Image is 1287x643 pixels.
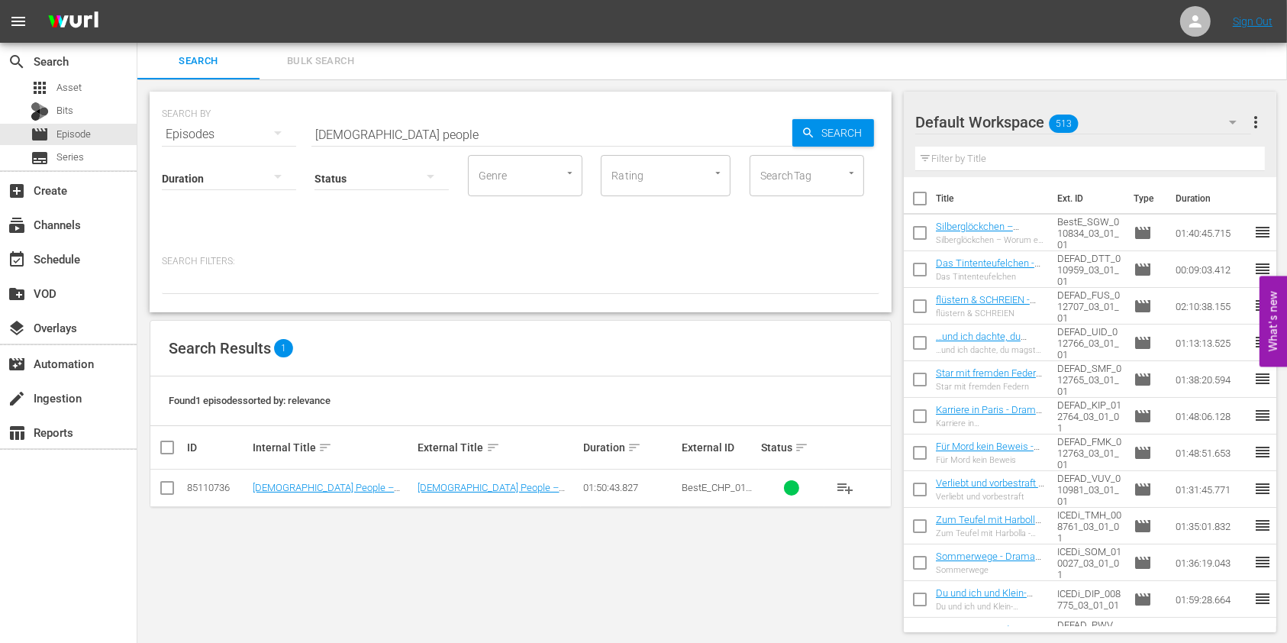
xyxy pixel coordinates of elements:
[56,103,73,118] span: Bits
[1134,334,1152,352] span: Episode
[1253,370,1272,388] span: reorder
[563,166,577,180] button: Open
[8,424,26,442] span: Reports
[936,331,1027,354] a: …und ich dachte, du magst mich - Drama
[1134,370,1152,389] span: Episode
[1169,471,1253,508] td: 01:31:45.771
[1051,251,1128,288] td: DEFAD_DTT_010959_03_01_01
[627,441,641,454] span: sort
[936,418,1045,428] div: Karriere in [GEOGRAPHIC_DATA]
[1051,508,1128,544] td: ICEDi_TMH_008761_03_01_01
[253,438,413,457] div: Internal Title
[1253,260,1272,278] span: reorder
[1169,544,1253,581] td: 01:36:19.043
[1233,15,1272,27] a: Sign Out
[253,482,402,516] a: [DEMOGRAPHIC_DATA] People – Reicht das [DEMOGRAPHIC_DATA] noch aus? - Comedy
[1051,544,1128,581] td: ICEDi_SOM_010027_03_01_01
[8,53,26,71] span: Search
[9,12,27,31] span: menu
[936,309,1045,318] div: flüstern & SCHREIEN
[1253,443,1272,461] span: reorder
[1169,215,1253,251] td: 01:40:45.715
[162,113,296,156] div: Episodes
[1051,581,1128,618] td: ICEDi_DIP_008775_03_01_01
[936,602,1045,612] div: Du und ich und Klein-[GEOGRAPHIC_DATA]
[682,441,756,454] div: External ID
[1253,480,1272,498] span: reorder
[815,119,874,147] span: Search
[1134,407,1152,425] span: Episode
[162,255,879,268] p: Search Filters:
[31,149,49,167] span: Series
[1169,508,1253,544] td: 01:35:01.832
[936,404,1042,427] a: Karriere in Paris - Drama sw
[936,477,1044,500] a: Verliebt und vorbestraft - Drama, Romance
[1051,325,1128,361] td: DEFAD_UID_012766_03_01_01
[711,166,725,180] button: Open
[936,221,1040,267] a: Silberglöckchen – Worum es [DATE] wirklich geht - Comedy / Familie
[1051,398,1128,435] td: DEFAD_KIP_012764_03_01_01
[936,455,1045,465] div: Für Mord kein Beweis
[1134,444,1152,462] span: Episode
[1134,480,1152,499] span: Episode
[936,441,1040,464] a: Für Mord kein Beweis - Drama / Krimi
[915,101,1251,144] div: Default Workspace
[1169,581,1253,618] td: 01:59:28.664
[1169,251,1253,288] td: 00:09:03.412
[56,150,84,165] span: Series
[761,438,822,457] div: Status
[169,339,271,357] span: Search Results
[583,438,678,457] div: Duration
[1051,361,1128,398] td: DEFAD_SMF_012765_03_01_01
[1253,553,1272,571] span: reorder
[1134,297,1152,315] span: Episode
[1169,398,1253,435] td: 01:48:06.128
[583,482,678,493] div: 01:50:43.827
[936,177,1048,220] th: Title
[936,492,1045,502] div: Verliebt und vorbestraft
[1253,516,1272,535] span: reorder
[8,216,26,234] span: Channels
[682,482,752,505] span: BestE_CHP_011891_03_01_01
[1169,325,1253,361] td: 01:13:13.525
[8,319,26,338] span: Overlays
[1049,108,1078,140] span: 513
[8,250,26,269] span: Schedule
[269,53,373,70] span: Bulk Search
[169,395,331,406] span: Found 1 episodes sorted by: relevance
[8,355,26,373] span: Automation
[1134,590,1152,609] span: Episode
[936,235,1045,245] div: Silberglöckchen – Worum es [DATE] wirklich geht
[1134,517,1152,535] span: Episode
[1253,296,1272,315] span: reorder
[1048,177,1124,220] th: Ext. ID
[936,345,1045,355] div: …und ich dachte, du magst mich
[1260,276,1287,367] button: Open Feedback Widget
[1169,361,1253,398] td: 01:38:20.594
[274,339,293,357] span: 1
[936,514,1041,537] a: Zum Teufel mit Harbolla - Drama
[486,441,500,454] span: sort
[1134,554,1152,572] span: Episode
[1124,177,1166,220] th: Type
[1166,177,1258,220] th: Duration
[418,438,579,457] div: External Title
[1253,333,1272,351] span: reorder
[792,119,874,147] button: Search
[1253,223,1272,241] span: reorder
[836,479,854,497] span: playlist_add
[1247,104,1265,141] button: more_vert
[187,482,248,493] div: 85110736
[936,367,1042,390] a: Star mit fremden Federn - Drama, Comedy sw
[1169,288,1253,325] td: 02:10:38.155
[936,528,1045,538] div: Zum Teufel mit Harbolla - Eine Geschichte aus dem Jahre 1956
[1253,590,1272,608] span: reorder
[1253,406,1272,425] span: reorder
[1134,224,1152,242] span: Episode
[1051,435,1128,471] td: DEFAD_FMK_012763_03_01_01
[31,79,49,97] span: Asset
[1169,435,1253,471] td: 01:48:51.653
[147,53,250,70] span: Search
[936,587,1033,610] a: Du und ich und Klein-Paris - Drama
[418,482,567,516] a: [DEMOGRAPHIC_DATA] People – Reicht das [DEMOGRAPHIC_DATA] noch aus?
